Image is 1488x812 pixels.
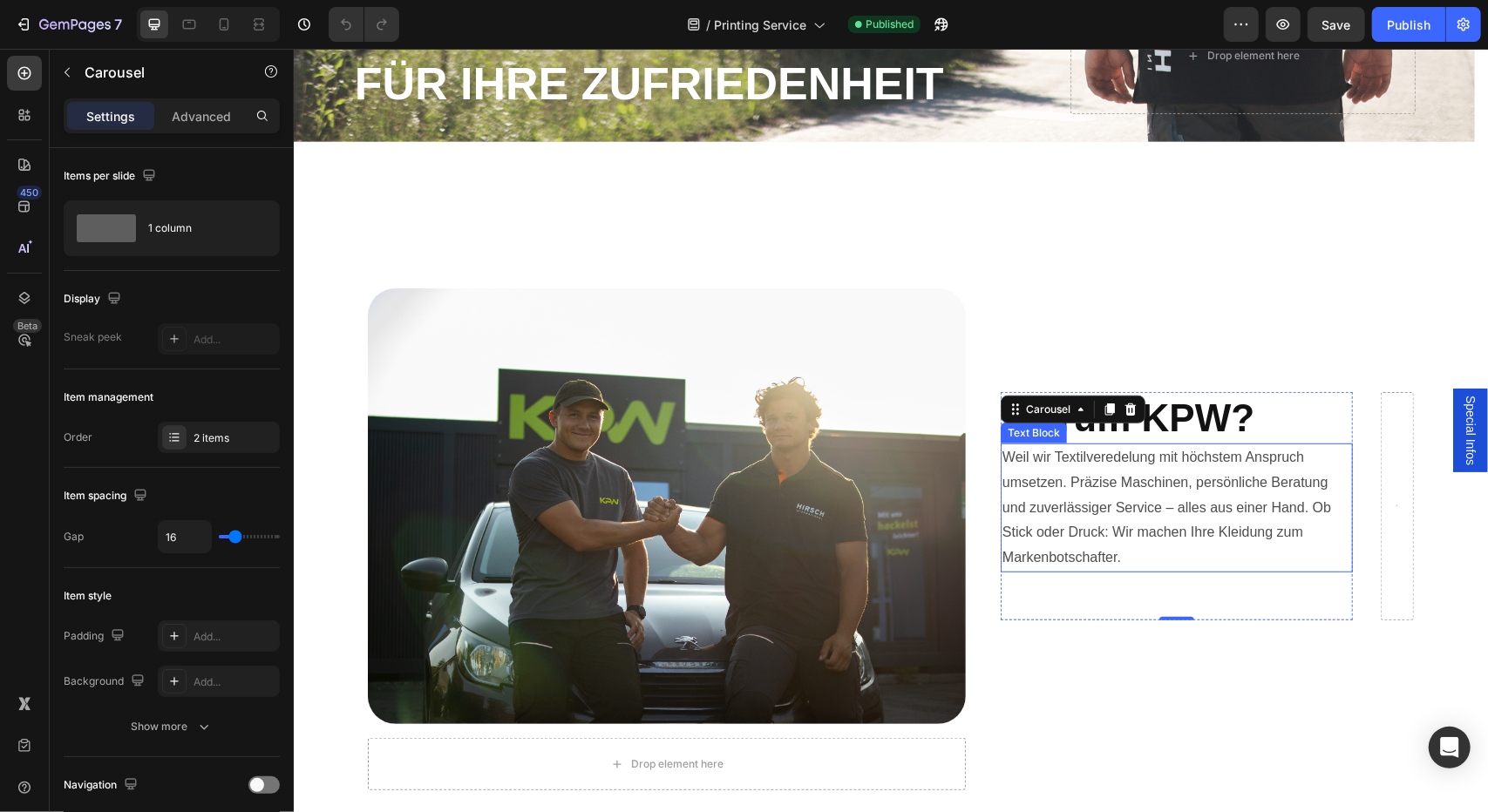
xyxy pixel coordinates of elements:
[132,718,213,735] div: Show more
[64,484,151,508] div: Item spacing
[1372,7,1445,42] button: Publish
[1429,727,1471,768] div: Open Intercom Messenger
[64,711,280,742] button: Show more
[1168,347,1186,416] span: Special Infos
[64,774,141,797] div: Navigation
[88,701,116,729] button: Carousel Back Arrow
[714,16,806,34] span: Printing Service
[294,49,1488,812] iframe: Design area
[64,588,112,604] div: Item style
[64,625,128,648] div: Padding
[86,107,135,125] p: Settings
[64,670,148,694] div: Background
[1308,7,1365,42] button: Save
[337,708,430,722] div: Drop element here
[64,165,160,188] div: Items per slide
[64,389,153,405] div: Item management
[866,17,914,32] span: Published
[7,7,130,42] button: 7
[1387,16,1430,34] div: Publish
[64,430,92,445] div: Order
[710,376,770,392] div: Text Block
[13,319,42,333] div: Beta
[64,529,84,545] div: Gap
[709,396,1057,522] p: Weil wir Textilveredelung mit höchstem Anspruch umsetzen. Präzise Maschinen, persönliche Beratung...
[693,240,1120,675] div: Background Image
[729,353,780,369] div: Carousel
[194,674,275,690] div: Add...
[706,16,710,34] span: /
[1322,17,1351,32] span: Save
[194,430,275,446] div: 2 items
[172,107,231,125] p: Advanced
[85,62,233,83] p: Carousel
[114,14,122,35] p: 7
[64,329,122,345] div: Sneak peek
[194,629,275,645] div: Add...
[630,701,658,729] button: Carousel Next Arrow
[74,240,672,675] img: gempages_569864236772098944-82cff61e-3cb1-4f7e-9225-53026a2b68a0.jpg
[707,343,1059,395] h2: Warum KPW?
[148,208,255,248] div: 1 column
[329,7,399,42] div: Undo/Redo
[64,288,125,311] div: Display
[159,521,211,552] input: Auto
[17,186,42,200] div: 450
